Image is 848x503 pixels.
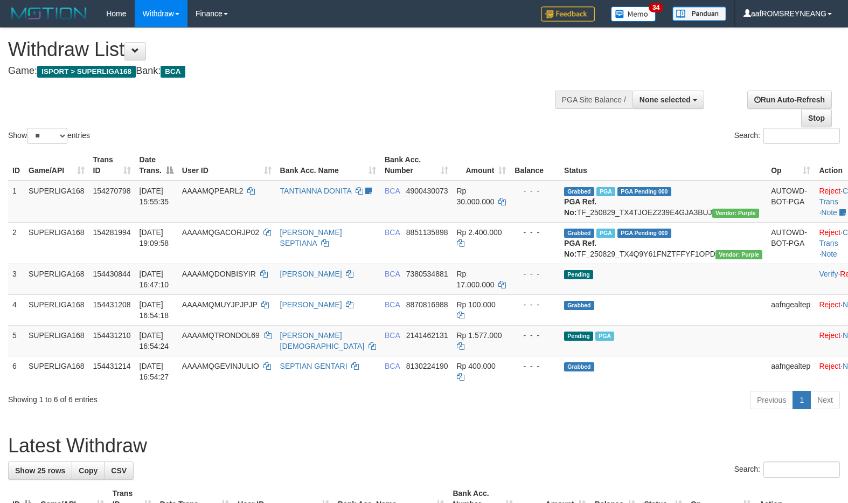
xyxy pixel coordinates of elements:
span: BCA [385,362,400,370]
a: Verify [819,270,838,278]
td: aafngealtep [767,356,815,387]
div: - - - [515,227,555,238]
a: CSV [104,461,134,480]
span: Rp 2.400.000 [457,228,502,237]
span: Copy [79,466,98,475]
input: Search: [763,461,840,478]
td: 3 [8,264,24,294]
label: Show entries [8,128,90,144]
span: BCA [161,66,185,78]
span: PGA Pending [617,187,671,196]
span: Copy 4900430073 to clipboard [406,187,448,195]
span: 154431214 [93,362,131,370]
span: None selected [640,95,691,104]
span: AAAAMQPEARL2 [182,187,244,195]
span: Copy 8851135898 to clipboard [406,228,448,237]
a: Reject [819,362,840,370]
a: Reject [819,187,840,195]
span: Pending [564,332,593,341]
span: Show 25 rows [15,466,65,475]
span: AAAAMQMUYJPJPJP [182,300,258,309]
td: 6 [8,356,24,387]
span: 154270798 [93,187,131,195]
span: Rp 30.000.000 [457,187,495,206]
img: Feedback.jpg [541,6,595,22]
span: Rp 100.000 [457,300,496,309]
img: panduan.png [672,6,726,21]
span: Grabbed [564,187,594,196]
span: BCA [385,270,400,278]
a: Reject [819,228,840,237]
th: Balance [510,150,560,181]
span: CSV [111,466,127,475]
label: Search: [734,461,840,478]
span: [DATE] 16:54:27 [140,362,169,381]
div: PGA Site Balance / [555,91,632,109]
th: Game/API: activate to sort column ascending [24,150,89,181]
div: Showing 1 to 6 of 6 entries [8,390,345,405]
span: Rp 400.000 [457,362,496,370]
span: PGA Pending [617,229,671,238]
span: ISPORT > SUPERLIGA168 [37,66,136,78]
td: SUPERLIGA168 [24,294,89,325]
span: Vendor URL: https://trx4.1velocity.biz [712,209,759,218]
span: AAAAMQGACORJP02 [182,228,259,237]
th: Op: activate to sort column ascending [767,150,815,181]
th: Status [560,150,767,181]
a: 1 [793,391,811,409]
a: SEPTIAN GENTARI [280,362,347,370]
h4: Game: Bank: [8,66,554,77]
span: Copy 2141462131 to clipboard [406,331,448,340]
span: Pending [564,270,593,279]
span: Copy 7380534881 to clipboard [406,270,448,278]
a: Reject [819,300,840,309]
div: - - - [515,299,555,310]
a: [PERSON_NAME][DEMOGRAPHIC_DATA] [280,331,365,350]
td: 2 [8,222,24,264]
span: 154430844 [93,270,131,278]
td: TF_250829_TX4TJOEZ239E4GJA3BUJ [560,181,767,223]
span: Marked by aafsoycanthlai [595,332,614,341]
div: - - - [515,330,555,341]
img: Button%20Memo.svg [611,6,656,22]
b: PGA Ref. No: [564,197,596,217]
a: [PERSON_NAME] SEPTIANA [280,228,342,247]
h1: Latest Withdraw [8,435,840,457]
td: SUPERLIGA168 [24,264,89,294]
td: SUPERLIGA168 [24,356,89,387]
span: Grabbed [564,301,594,310]
div: - - - [515,185,555,196]
span: 34 [649,3,663,12]
span: Grabbed [564,362,594,371]
span: 154281994 [93,228,131,237]
span: BCA [385,228,400,237]
a: TANTIANNA DONITA [280,187,352,195]
a: Copy [72,461,105,480]
span: Copy 8870816988 to clipboard [406,300,448,309]
span: Grabbed [564,229,594,238]
span: [DATE] 15:55:35 [140,187,169,206]
span: Rp 17.000.000 [457,270,495,289]
span: AAAAMQTRONDOL69 [182,331,260,340]
button: None selected [632,91,704,109]
td: aafngealtep [767,294,815,325]
td: 5 [8,325,24,356]
th: User ID: activate to sort column ascending [178,150,276,181]
h1: Withdraw List [8,39,554,60]
th: Bank Acc. Number: activate to sort column ascending [380,150,453,181]
img: MOTION_logo.png [8,5,90,22]
td: SUPERLIGA168 [24,222,89,264]
span: Vendor URL: https://trx4.1velocity.biz [715,250,762,259]
a: [PERSON_NAME] [280,270,342,278]
th: Bank Acc. Name: activate to sort column ascending [276,150,380,181]
span: [DATE] 19:09:58 [140,228,169,247]
a: Note [821,250,837,258]
a: Note [821,208,837,217]
td: TF_250829_TX4Q9Y61FNZTFFYF1OPD [560,222,767,264]
span: AAAAMQDONBISYIR [182,270,256,278]
span: BCA [385,331,400,340]
div: - - - [515,361,555,371]
span: 154431208 [93,300,131,309]
a: Next [810,391,840,409]
input: Search: [763,128,840,144]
